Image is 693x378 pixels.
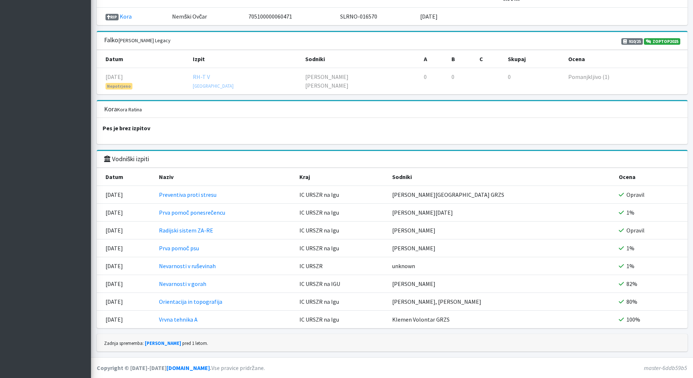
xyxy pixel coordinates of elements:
[301,50,419,68] th: Sodniki
[295,275,388,293] td: IC URSZR na IGU
[155,168,295,186] th: Naziv
[295,311,388,329] td: IC URSZR na Igu
[193,83,234,89] small: [GEOGRAPHIC_DATA]
[388,275,614,293] td: [PERSON_NAME]
[159,209,225,216] a: Prva pomoč ponesrečencu
[159,316,198,323] a: Vrvna tehnika A
[97,311,155,329] td: [DATE]
[145,340,181,346] a: [PERSON_NAME]
[159,280,206,287] a: Nevarnosti v gorah
[168,8,244,25] td: Nemški Ovčar
[295,168,388,186] th: Kraj
[295,222,388,239] td: IC URSZR na Igu
[295,186,388,204] td: IC URSZR na Igu
[336,8,416,25] td: SLRNO-016570
[159,244,199,252] a: Prva pomoč psu
[188,50,301,68] th: Izpit
[388,222,614,239] td: [PERSON_NAME]
[295,239,388,257] td: IC URSZR na Igu
[97,239,155,257] td: [DATE]
[644,364,687,371] em: master-6ddb59b5
[626,280,637,287] span: 82%
[97,68,188,95] td: [DATE]
[104,155,150,163] h3: Vodniški izpiti
[503,68,564,95] td: 0
[564,50,688,68] th: Ocena
[621,38,643,45] span: 910/25
[614,168,688,186] th: Ocena
[244,8,336,25] td: 705100000060471
[97,364,211,371] strong: Copyright © [DATE]-[DATE] .
[104,36,171,44] h3: Falko
[475,50,503,68] th: C
[193,73,234,89] a: RH-T V [GEOGRAPHIC_DATA]
[295,204,388,222] td: IC URSZR na Igu
[447,68,475,95] td: 0
[388,293,614,311] td: [PERSON_NAME], [PERSON_NAME]
[626,244,634,252] span: 1%
[159,227,213,234] a: Radijski sistem ZA-RE
[564,68,688,95] td: Pomanjkljivo (1)
[295,293,388,311] td: IC URSZR na Igu
[626,227,645,234] span: Opravil
[97,168,155,186] th: Datum
[159,191,216,198] a: Preventiva proti stresu
[419,50,447,68] th: A
[97,50,188,68] th: Datum
[105,14,119,20] span: RIP
[159,262,216,270] a: Nevarnosti v ruševinah
[388,186,614,204] td: [PERSON_NAME][GEOGRAPHIC_DATA] GRZS
[97,186,155,204] td: [DATE]
[416,8,498,25] td: [DATE]
[419,68,447,95] td: 0
[97,222,155,239] td: [DATE]
[388,311,614,329] td: Klemen Volontar GRZS
[626,209,634,216] span: 1%
[97,275,155,293] td: [DATE]
[103,124,150,132] strong: Pes je brez izpitov
[626,316,640,323] span: 100%
[118,37,171,44] small: [PERSON_NAME] Legacy
[644,38,680,45] a: ZOPTOP2025
[388,168,614,186] th: Sodniki
[91,357,693,378] footer: Vse pravice pridržane.
[388,257,614,275] td: unknown
[388,204,614,222] td: [PERSON_NAME][DATE]
[295,257,388,275] td: IC URSZR
[159,298,222,305] a: Orientacija in topografija
[120,13,132,20] a: Kora
[301,68,419,95] td: [PERSON_NAME] [PERSON_NAME]
[105,83,133,89] span: Nepotrjeno
[503,50,564,68] th: Skupaj
[97,204,155,222] td: [DATE]
[97,257,155,275] td: [DATE]
[167,364,210,371] a: [DOMAIN_NAME]
[104,340,208,346] small: Zadnja sprememba: pred 1 letom.
[447,50,475,68] th: B
[117,106,142,113] small: Kora Ratina
[104,106,142,113] h3: Kora
[626,262,634,270] span: 1%
[626,191,645,198] span: Opravil
[388,239,614,257] td: [PERSON_NAME]
[97,293,155,311] td: [DATE]
[626,298,637,305] span: 80%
